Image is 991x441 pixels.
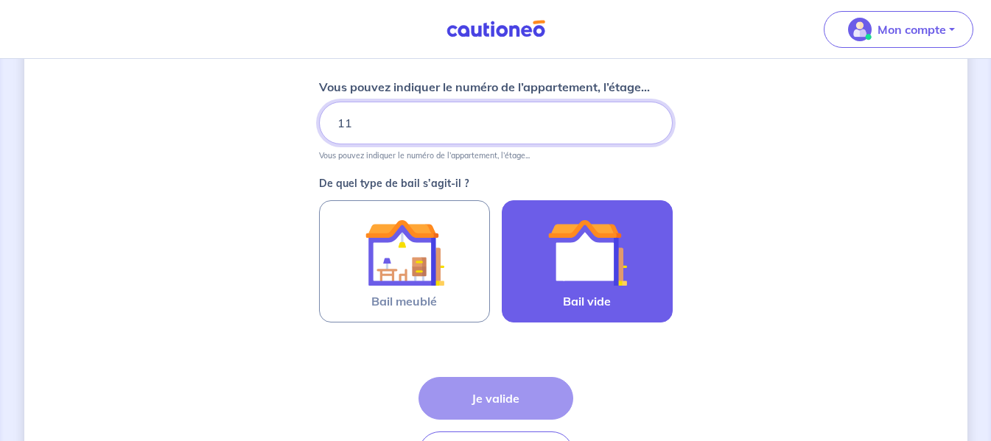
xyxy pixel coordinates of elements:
img: Cautioneo [441,20,551,38]
span: Bail vide [563,292,611,310]
span: Bail meublé [371,292,437,310]
button: illu_account_valid_menu.svgMon compte [824,11,973,48]
img: illu_empty_lease.svg [547,213,627,292]
p: De quel type de bail s’agit-il ? [319,178,673,188]
p: Vous pouvez indiquer le numéro de l’appartement, l’étage... [319,78,650,96]
p: Vous pouvez indiquer le numéro de l’appartement, l’étage... [319,150,530,160]
img: illu_account_valid_menu.svg [848,18,872,41]
p: Mon compte [878,21,946,38]
input: Appartement 2 [319,102,673,144]
img: illu_furnished_lease.svg [365,213,444,292]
